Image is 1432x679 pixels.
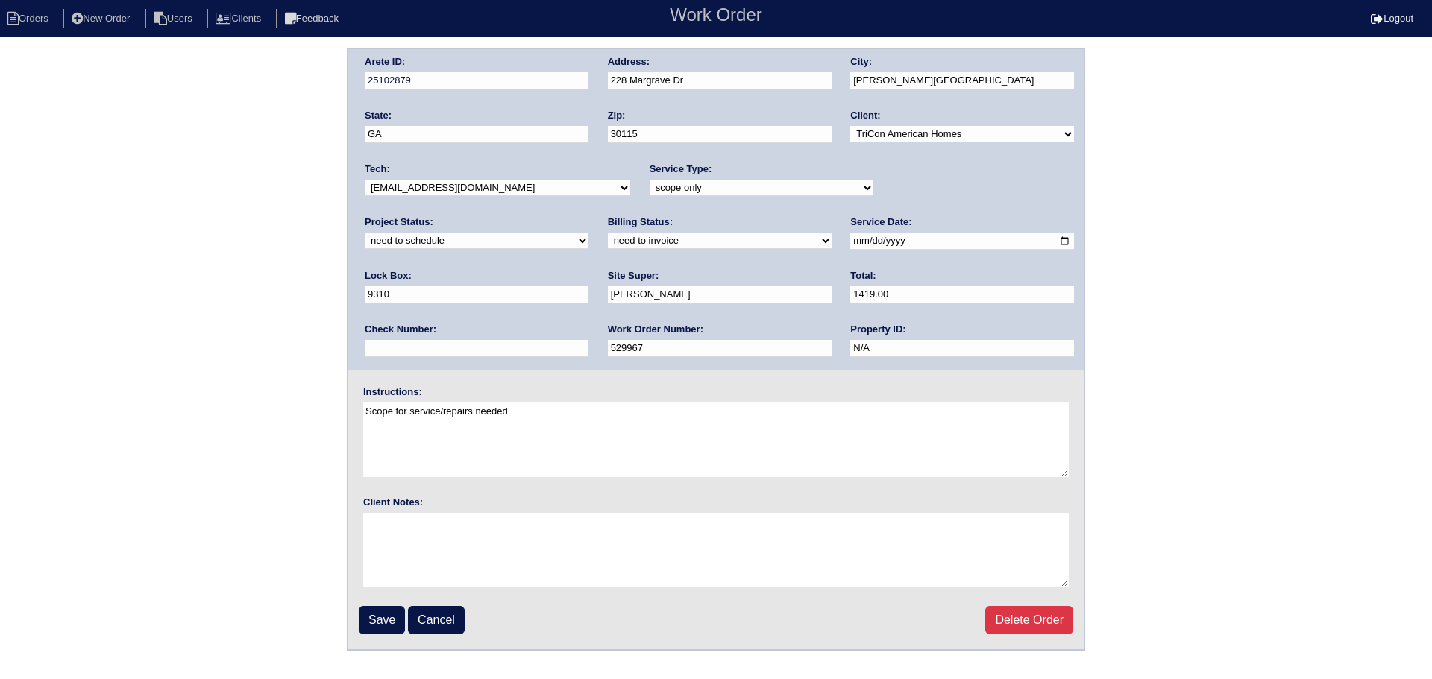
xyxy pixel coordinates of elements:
label: Service Type: [650,162,712,176]
label: Billing Status: [608,215,673,229]
label: Service Date: [850,215,911,229]
textarea: Scope for service/repairs needed [363,402,1069,477]
li: Feedback [276,9,351,29]
label: Total: [850,269,876,282]
label: Lock Box: [365,269,412,282]
label: Project Status: [365,215,433,229]
a: Users [145,13,204,24]
label: Site Super: [608,269,659,282]
li: New Order [63,9,142,29]
a: Cancel [408,606,465,634]
label: Property ID: [850,323,905,336]
a: Logout [1371,13,1413,24]
label: Tech: [365,162,390,176]
input: Enter a location [608,72,832,89]
label: Client: [850,109,880,122]
a: Delete Order [985,606,1073,634]
label: Arete ID: [365,55,405,69]
input: Save [359,606,405,634]
label: Address: [608,55,650,69]
li: Users [145,9,204,29]
label: Check Number: [365,323,436,336]
label: State: [365,109,392,122]
a: New Order [63,13,142,24]
label: Instructions: [363,385,422,399]
label: Zip: [608,109,626,122]
li: Clients [207,9,273,29]
a: Clients [207,13,273,24]
label: City: [850,55,872,69]
label: Work Order Number: [608,323,703,336]
label: Client Notes: [363,496,423,509]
